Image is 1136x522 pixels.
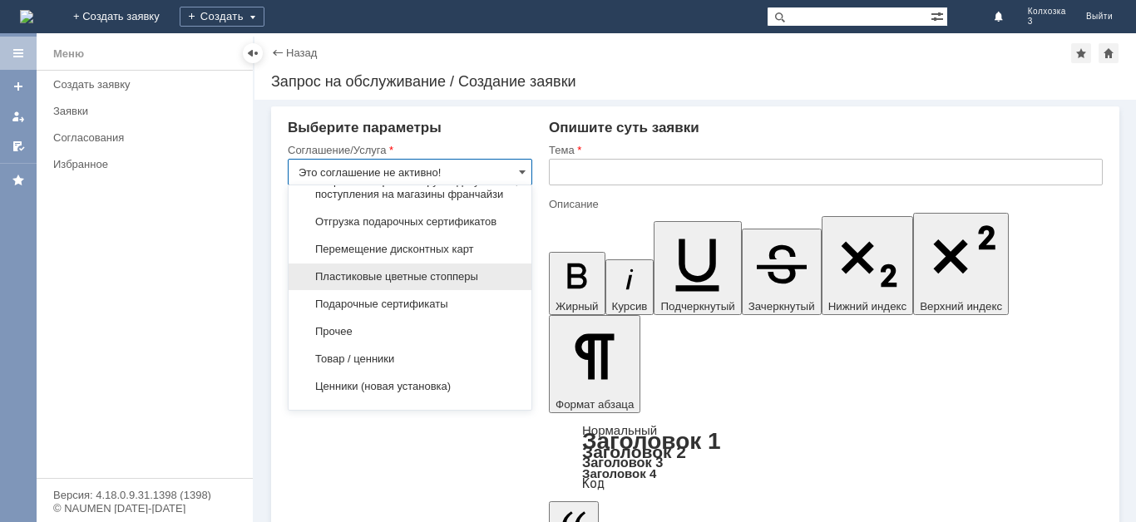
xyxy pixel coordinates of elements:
a: Мои заявки [5,103,32,130]
a: Код [582,476,605,491]
span: Выберите параметры [288,120,442,135]
a: Заголовок 2 [582,442,686,461]
a: Создать заявку [47,71,249,97]
span: Формат абзаца [556,398,634,411]
a: Мои согласования [5,133,32,160]
div: Создать [180,7,264,27]
a: Нормальный [582,423,657,437]
span: Подчеркнутый [660,300,734,313]
span: Расширенный поиск [931,7,947,23]
img: logo [20,10,33,23]
div: Формат абзаца [549,425,1103,490]
div: Меню [53,44,84,64]
a: Заголовок 4 [582,466,656,480]
a: Заявки [47,98,249,124]
div: Заявки [53,105,243,117]
a: Назад [286,47,317,59]
div: Скрыть меню [243,43,263,63]
div: Соглашение/Услуга [288,145,529,155]
span: Верхний индекс [920,300,1002,313]
span: Товар / ценники [299,352,521,366]
span: Зачеркнутый [748,300,815,313]
button: Подчеркнутый [654,221,741,315]
a: Создать заявку [5,73,32,100]
span: Нижний индекс [828,300,907,313]
div: Тема [549,145,1099,155]
span: Колхозка [1028,7,1066,17]
button: Формат абзаца [549,315,640,413]
button: Нижний индекс [822,216,914,315]
a: Заголовок 3 [582,455,663,470]
span: 3 [1028,17,1066,27]
span: Опишите суть заявки [549,120,699,135]
a: Перейти на домашнюю страницу [20,10,33,23]
div: Описание [549,199,1099,209]
div: Избранное [53,158,225,170]
div: Согласования [53,131,243,144]
button: Курсив [605,259,654,315]
button: Верхний индекс [913,213,1009,315]
a: Заголовок 1 [582,428,721,454]
div: Добавить в избранное [1071,43,1091,63]
span: Запрос повторной выгрузки документов, поступления на магазины франчайзи [299,175,521,201]
span: Подарочные сертификаты [299,298,521,311]
span: Перемещение дисконтных карт [299,243,521,256]
span: Жирный [556,300,599,313]
button: Жирный [549,252,605,315]
div: Создать заявку [53,78,243,91]
span: 4. Маркетинг [299,407,521,421]
div: Сделать домашней страницей [1099,43,1119,63]
span: Курсив [612,300,648,313]
div: Версия: 4.18.0.9.31.1398 (1398) [53,490,236,500]
span: Пластиковые цветные стопперы [299,270,521,283]
span: Отгрузка подарочных сертификатов [299,215,521,229]
span: Ценники (новая установка) [299,380,521,393]
span: Прочее [299,325,521,338]
div: Запрос на обслуживание / Создание заявки [271,73,1119,90]
button: Зачеркнутый [742,229,822,315]
a: Согласования [47,125,249,150]
div: © NAUMEN [DATE]-[DATE] [53,503,236,514]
